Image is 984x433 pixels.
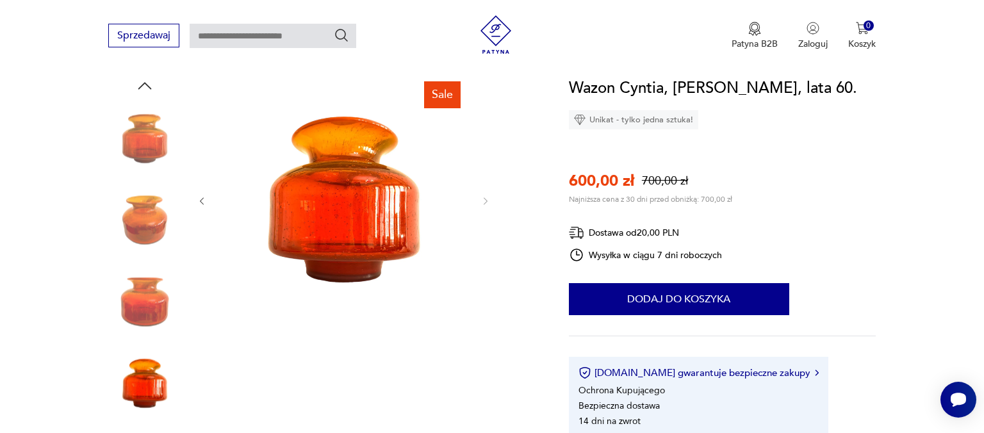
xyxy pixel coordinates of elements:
[578,366,819,379] button: [DOMAIN_NAME] gwarantuje bezpieczne zakupy
[424,81,461,108] div: Sale
[848,22,876,50] button: 0Koszyk
[578,415,641,427] li: 14 dni na zwrot
[748,22,761,36] img: Ikona medalu
[334,28,349,43] button: Szukaj
[108,265,181,338] img: Zdjęcie produktu Wazon Cyntia, Z. Horbowy, lata 60.
[940,382,976,418] iframe: Smartsupp widget button
[798,38,828,50] p: Zaloguj
[578,384,665,396] li: Ochrona Kupującego
[642,173,688,189] p: 700,00 zł
[108,24,179,47] button: Sprzedawaj
[732,38,778,50] p: Patyna B2B
[108,347,181,420] img: Zdjęcie produktu Wazon Cyntia, Z. Horbowy, lata 60.
[732,22,778,50] a: Ikona medaluPatyna B2B
[807,22,819,35] img: Ikonka użytkownika
[108,102,181,175] img: Zdjęcie produktu Wazon Cyntia, Z. Horbowy, lata 60.
[798,22,828,50] button: Zaloguj
[856,22,869,35] img: Ikona koszyka
[815,370,819,376] img: Ikona strzałki w prawo
[569,170,634,192] p: 600,00 zł
[848,38,876,50] p: Koszyk
[220,76,468,323] img: Zdjęcie produktu Wazon Cyntia, Z. Horbowy, lata 60.
[569,110,698,129] div: Unikat - tylko jedna sztuka!
[569,225,723,241] div: Dostawa od 20,00 PLN
[569,194,732,204] p: Najniższa cena z 30 dni przed obniżką: 700,00 zł
[477,15,515,54] img: Patyna - sklep z meblami i dekoracjami vintage
[569,76,857,101] h1: Wazon Cyntia, [PERSON_NAME], lata 60.
[864,20,874,31] div: 0
[569,247,723,263] div: Wysyłka w ciągu 7 dni roboczych
[578,400,660,412] li: Bezpieczna dostawa
[574,114,586,126] img: Ikona diamentu
[569,225,584,241] img: Ikona dostawy
[108,184,181,257] img: Zdjęcie produktu Wazon Cyntia, Z. Horbowy, lata 60.
[108,32,179,41] a: Sprzedawaj
[569,283,789,315] button: Dodaj do koszyka
[732,22,778,50] button: Patyna B2B
[578,366,591,379] img: Ikona certyfikatu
